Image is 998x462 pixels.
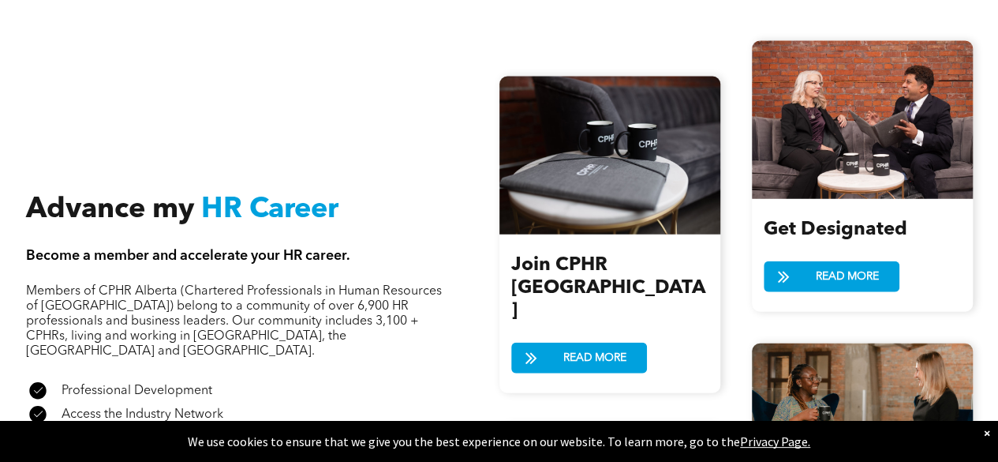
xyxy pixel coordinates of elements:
span: READ MORE [810,262,884,291]
span: Become a member and accelerate your HR career. [26,249,350,263]
span: HR Career [201,196,338,224]
a: READ MORE [511,343,647,374]
a: Privacy Page. [740,434,810,449]
span: Professional Development [62,385,212,397]
div: Dismiss notification [984,425,990,441]
span: READ MORE [558,344,632,373]
a: READ MORE [764,261,899,292]
span: Get Designated [764,220,907,239]
span: Advance my [26,196,194,224]
span: Join CPHR [GEOGRAPHIC_DATA] [511,256,705,321]
span: Access the Industry Network [62,408,223,421]
span: Members of CPHR Alberta (Chartered Professionals in Human Resources of [GEOGRAPHIC_DATA]) belong ... [26,285,442,358]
